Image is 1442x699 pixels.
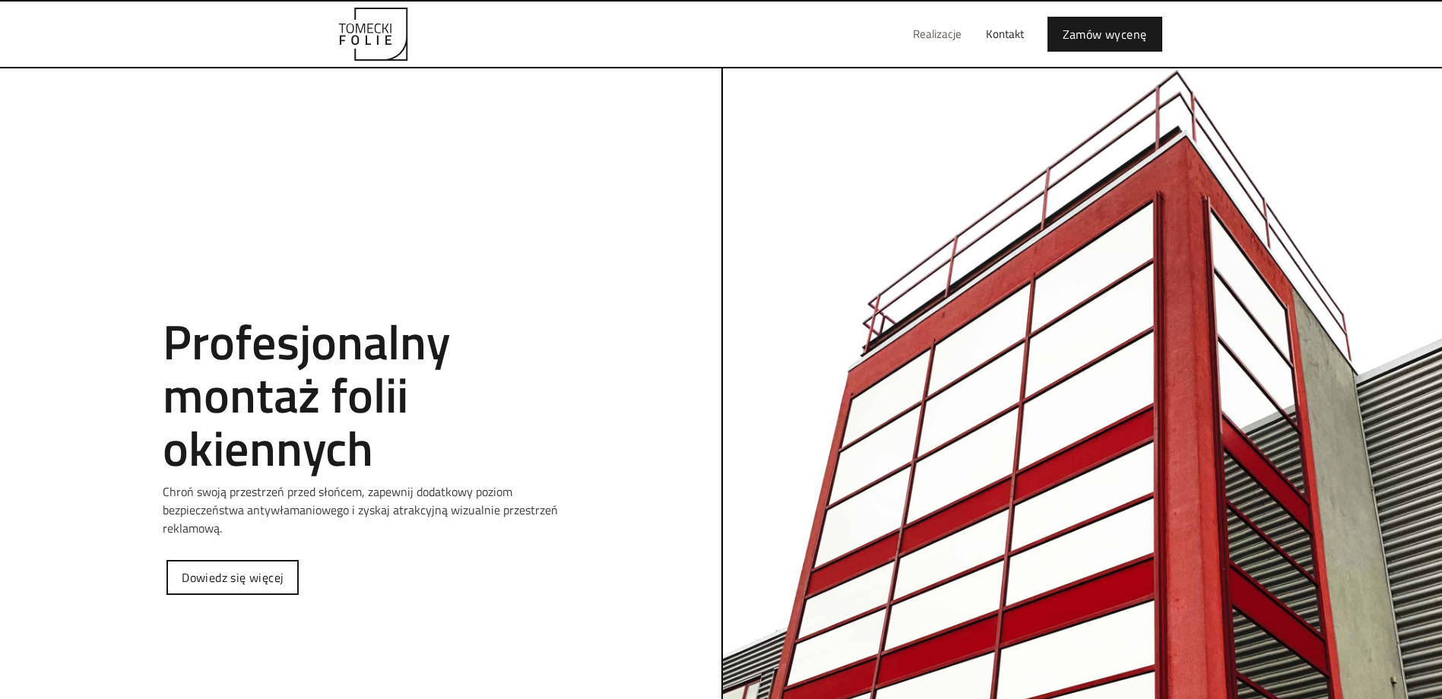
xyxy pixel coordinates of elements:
[1047,17,1162,52] a: Zamów wycenę
[901,10,974,59] a: Realizacje
[163,315,558,475] h2: Profesjonalny montaż folii okiennych
[974,10,1036,59] a: Kontakt
[166,560,299,595] a: Dowiedz się więcej
[163,482,558,537] p: Chroń swoją przestrzeń przed słońcem, zapewnij dodatkowy poziom bezpieczeństwa antywłamaniowego i...
[163,277,558,292] h1: Tomecki folie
